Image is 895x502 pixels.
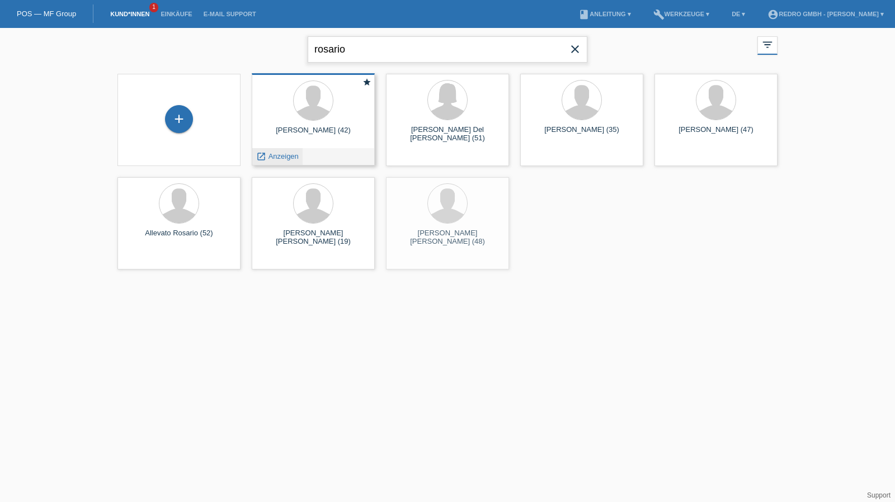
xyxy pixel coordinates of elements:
i: filter_list [761,39,774,51]
div: [PERSON_NAME] [PERSON_NAME] (48) [395,229,500,247]
span: Anzeigen [268,152,299,160]
div: [PERSON_NAME] (35) [529,125,634,143]
a: POS — MF Group [17,10,76,18]
div: [PERSON_NAME] Del [PERSON_NAME] (51) [395,125,500,143]
div: Kund*in hinzufügen [166,110,192,129]
i: account_circle [767,9,779,20]
a: Einkäufe [155,11,197,17]
div: [PERSON_NAME] (42) [261,126,366,144]
a: buildWerkzeuge ▾ [648,11,715,17]
span: 1 [149,3,158,12]
a: bookAnleitung ▾ [573,11,636,17]
a: DE ▾ [726,11,751,17]
div: [PERSON_NAME] [PERSON_NAME] (41) [529,229,634,247]
i: build [653,9,665,20]
i: close [568,42,582,56]
input: Suche... [308,36,587,63]
a: E-Mail Support [198,11,262,17]
i: launch [256,151,266,162]
a: account_circleRedro GmbH - [PERSON_NAME] ▾ [762,11,889,17]
a: Support [867,491,891,499]
div: Allevato Rosario (52) [126,229,232,247]
i: book [578,9,590,20]
i: star [362,78,371,87]
a: Kund*innen [105,11,155,17]
a: launch Anzeigen [256,152,299,160]
div: [PERSON_NAME] (47) [663,125,769,143]
div: [PERSON_NAME] [PERSON_NAME] (19) [261,229,366,247]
